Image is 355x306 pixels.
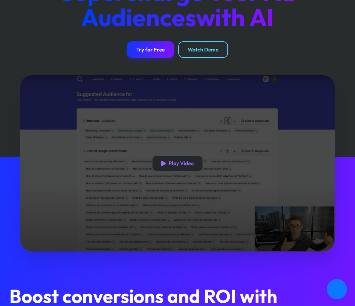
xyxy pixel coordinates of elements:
span: with AI [196,2,274,33]
a: Open chat [327,279,347,299]
a: open lightbox [20,75,335,252]
div: Watch Demo [188,46,219,53]
a: Try for Free [127,41,174,58]
div: Try for Free [136,46,165,53]
div: Play Video [169,160,194,166]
